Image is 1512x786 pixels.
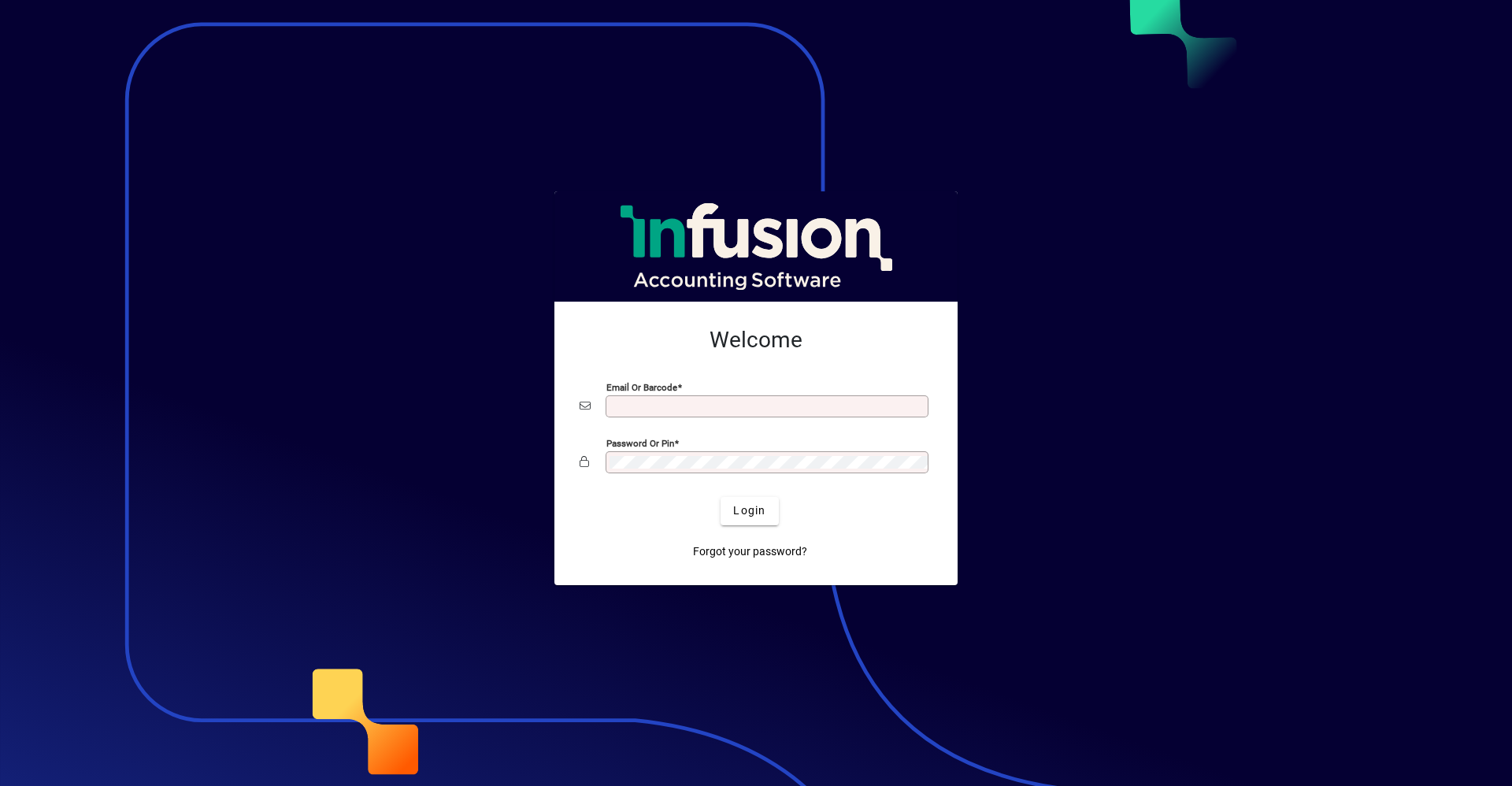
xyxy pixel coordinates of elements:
[721,497,778,525] button: Login
[687,538,813,566] a: Forgot your password?
[580,327,932,354] h2: Welcome
[606,437,674,448] mat-label: Password or Pin
[606,381,677,392] mat-label: Email or Barcode
[733,502,765,519] span: Login
[693,543,807,560] span: Forgot your password?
